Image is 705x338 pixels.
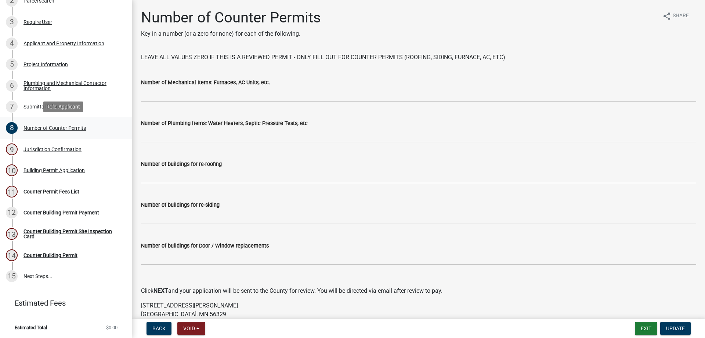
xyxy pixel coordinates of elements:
[153,287,168,294] strong: NEXT
[6,38,18,49] div: 4
[23,210,99,215] div: Counter Building Permit Payment
[6,80,18,92] div: 6
[23,19,52,25] div: Require User
[141,29,321,38] p: Key in a number (or a zero for none) for each of the following.
[6,143,18,155] div: 9
[141,243,269,249] label: Number of buildings for Door / Window replacements
[141,301,696,319] p: [STREET_ADDRESS][PERSON_NAME] [GEOGRAPHIC_DATA], MN 56329
[141,80,270,85] label: Number of Mechanical Items: Furnaces, AC Units, etc.
[6,270,18,282] div: 15
[141,162,222,167] label: Number of buildings for re-roofing
[23,125,86,131] div: Number of Counter Permits
[6,296,120,310] a: Estimated Fees
[23,62,68,67] div: Project Information
[23,253,77,258] div: Counter Building Permit
[6,164,18,176] div: 10
[6,207,18,218] div: 12
[662,12,671,21] i: share
[23,229,120,239] div: Counter Building Permit Site Inspection Card
[666,325,685,331] span: Update
[152,325,166,331] span: Back
[141,53,696,62] p: LEAVE ALL VALUES ZERO IF THIS IS A REVIEWED PERMIT - ONLY FILL OUT FOR COUNTER PERMITS (ROOFING, ...
[147,322,171,335] button: Back
[177,322,205,335] button: Void
[6,122,18,134] div: 8
[6,101,18,113] div: 7
[43,102,83,112] div: Role: Applicant
[141,287,696,295] p: Click and your application will be sent to the County for review. You will be directed via email ...
[660,322,691,335] button: Update
[657,9,695,23] button: shareShare
[141,121,308,126] label: Number of Plumbing Items: Water Heaters, Septic Pressure Tests, etc
[183,325,195,331] span: Void
[23,104,74,109] div: Submittal Information
[23,81,120,91] div: Plumbing and Mechanical Contactor Information
[15,325,47,330] span: Estimated Total
[6,228,18,240] div: 13
[141,9,321,26] h1: Number of Counter Permits
[635,322,657,335] button: Exit
[141,203,220,208] label: Number of buildings for re-siding
[6,249,18,261] div: 14
[6,16,18,28] div: 3
[673,12,689,21] span: Share
[23,189,79,194] div: Counter Permit Fees List
[6,58,18,70] div: 5
[106,325,117,330] span: $0.00
[6,186,18,198] div: 11
[23,147,82,152] div: Jurisdiction Confirmation
[23,41,104,46] div: Applicant and Property Information
[23,168,85,173] div: Building Permit Application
